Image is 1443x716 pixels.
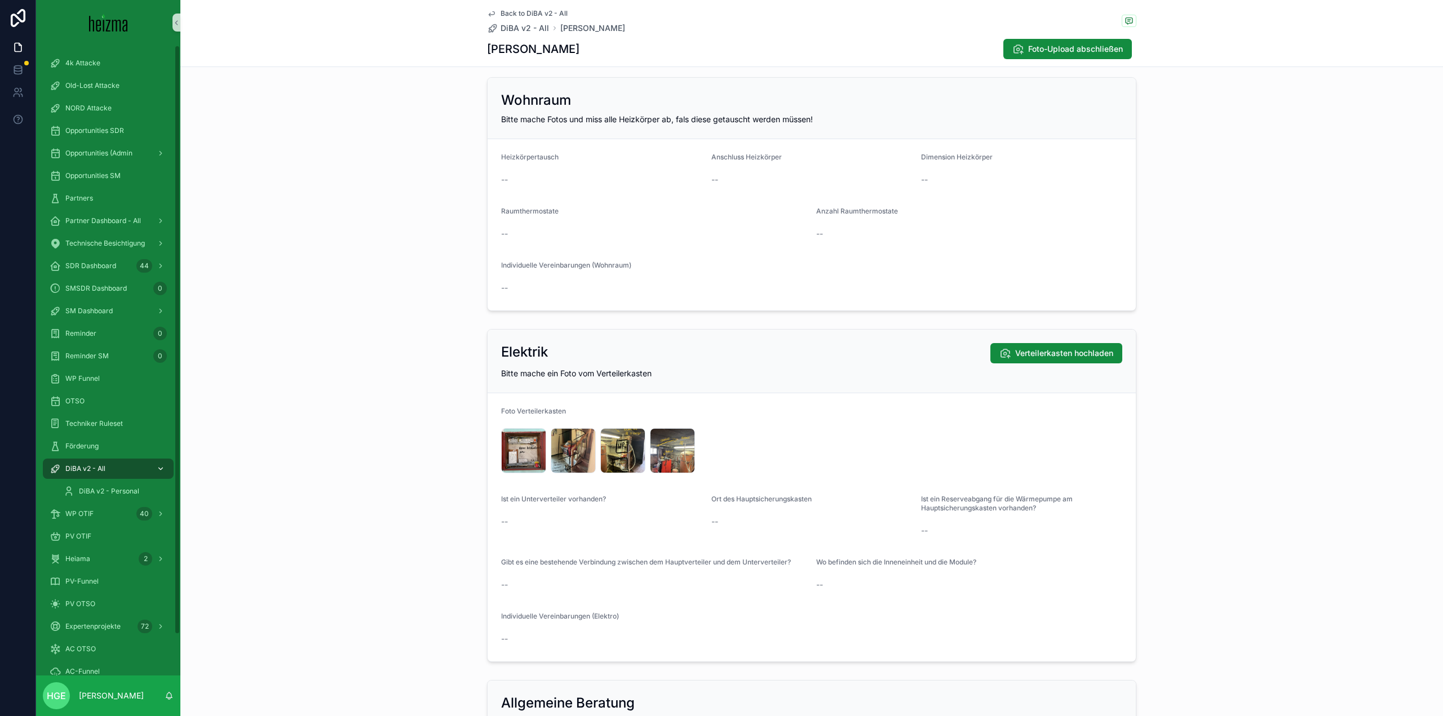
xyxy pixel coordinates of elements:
[65,216,141,225] span: Partner Dashboard - All
[501,407,566,415] span: Foto Verteilerkasten
[501,343,548,361] h2: Elektrik
[711,174,718,185] span: --
[487,9,568,18] a: Back to DiBA v2 - All
[501,516,508,527] span: --
[65,644,96,653] span: AC OTSO
[43,166,174,186] a: Opportunities SM
[138,620,152,633] div: 72
[501,579,508,590] span: --
[501,282,508,293] span: --
[65,329,96,338] span: Reminder
[43,436,174,456] a: Förderung
[136,507,152,521] div: 40
[65,532,91,541] span: PV OTIF
[816,207,898,215] span: Anzahl Raumthermostate
[65,59,100,68] span: 4k Attacke
[65,239,145,248] span: Technische Besichtigung
[501,228,508,239] span: --
[501,153,559,161] span: Heizkörpertausch
[36,45,180,675] div: scrollable content
[816,579,823,590] span: --
[501,91,571,109] h2: Wohnraum
[816,558,976,566] span: Wo befinden sich die Inneneinheit und die Module?
[65,352,109,361] span: Reminder SM
[65,104,112,113] span: NORD Attacke
[43,53,174,73] a: 4k Attacke
[43,413,174,434] a: Techniker Ruleset
[501,261,631,269] span: Individuelle Vereinbarungen (Wohnraum)
[65,149,132,158] span: Opportunities (Admin
[43,639,174,659] a: AC OTSO
[43,661,174,682] a: AC-Funnel
[153,349,167,363] div: 0
[65,284,127,293] span: SMSDR Dashboard
[487,23,549,34] a: DiBA v2 - All
[43,75,174,96] a: Old-Lost Attacke
[816,228,823,239] span: --
[501,174,508,185] span: --
[487,41,579,57] h1: [PERSON_NAME]
[43,391,174,411] a: OTSO
[65,81,119,90] span: Old-Lost Attacke
[990,343,1122,363] button: Verteilerkasten hochladen
[65,599,95,608] span: PV OTSO
[43,233,174,254] a: Technische Besichtigung
[560,23,625,34] a: [PERSON_NAME]
[501,495,606,503] span: Ist ein Unterverteiler vorhanden?
[501,694,635,712] h2: Allgemeine Beratung
[47,689,66,702] span: HGE
[153,327,167,340] div: 0
[65,306,113,315] span: SM Dashboard
[65,554,90,563] span: Heiama
[1015,348,1113,359] span: Verteilerkasten hochladen
[711,153,782,161] span: Anschluss Heizkörper
[711,495,812,503] span: Ort des Hauptsicherungskasten
[711,516,718,527] span: --
[65,374,100,383] span: WP Funnel
[43,301,174,321] a: SM Dashboard
[1003,39,1132,59] button: Foto-Upload abschließen
[921,525,928,536] span: --
[43,459,174,479] a: DiBA v2 - All
[65,126,124,135] span: Opportunities SDR
[65,194,93,203] span: Partners
[43,346,174,366] a: Reminder SM0
[921,495,1073,512] span: Ist ein Reserveabgang für die Wärmepumpe am Hauptsicherungskasten vorhanden?
[65,577,99,586] span: PV-Funnel
[501,23,549,34] span: DiBA v2 - All
[65,667,100,676] span: AC-Funnel
[921,174,928,185] span: --
[501,368,652,378] span: Bitte mache ein Foto vom Verteilerkasten
[43,278,174,299] a: SMSDR Dashboard0
[65,171,121,180] span: Opportunities SM
[79,690,144,701] p: [PERSON_NAME]
[43,188,174,208] a: Partners
[65,419,123,428] span: Techniker Ruleset
[43,526,174,546] a: PV OTIF
[43,98,174,118] a: NORD Attacke
[43,211,174,231] a: Partner Dashboard - All
[65,509,94,518] span: WP OTIF
[65,397,85,406] span: OTSO
[43,616,174,637] a: Expertenprojekte72
[43,121,174,141] a: Opportunities SDR
[56,481,174,501] a: DiBA v2 - Personal
[1028,43,1123,55] span: Foto-Upload abschließen
[79,487,139,496] span: DiBA v2 - Personal
[139,552,152,566] div: 2
[43,323,174,344] a: Reminder0
[65,261,116,270] span: SDR Dashboard
[89,14,128,32] img: App logo
[921,153,993,161] span: Dimension Heizkörper
[501,114,813,124] span: Bitte mache Fotos und miss alle Heizkörper ab, fals diese getauscht werden müssen!
[43,504,174,524] a: WP OTIF40
[501,9,568,18] span: Back to DiBA v2 - All
[136,259,152,273] div: 44
[65,464,105,473] span: DiBA v2 - All
[43,256,174,276] a: SDR Dashboard44
[43,143,174,163] a: Opportunities (Admin
[153,282,167,295] div: 0
[43,549,174,569] a: Heiama2
[501,558,791,566] span: Gibt es eine bestehende Verbindung zwischen dem Hauptverteiler und dem Unterverteiler?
